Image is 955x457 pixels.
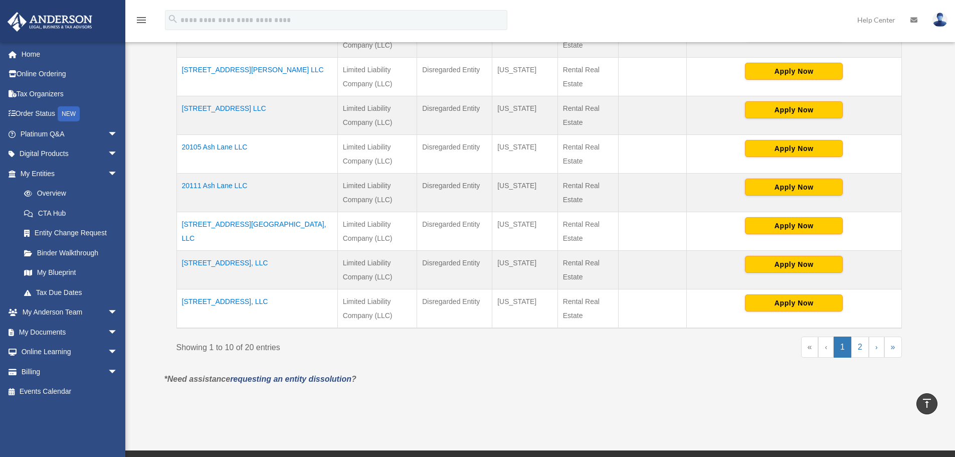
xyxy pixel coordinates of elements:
td: [US_STATE] [492,58,558,96]
td: Disregarded Entity [417,135,492,174]
a: Last [884,337,902,358]
a: Binder Walkthrough [14,243,128,263]
button: Apply Now [745,179,843,196]
td: Limited Liability Company (LLC) [337,289,417,329]
a: Order StatusNEW [7,104,133,124]
td: [STREET_ADDRESS] LLC [176,96,337,135]
img: Anderson Advisors Platinum Portal [5,12,95,32]
button: Apply Now [745,63,843,80]
td: Limited Liability Company (LLC) [337,174,417,212]
td: [US_STATE] [492,212,558,251]
td: Disregarded Entity [417,289,492,329]
td: Disregarded Entity [417,96,492,135]
td: [US_STATE] [492,96,558,135]
td: Disregarded Entity [417,174,492,212]
a: Platinum Q&Aarrow_drop_down [7,124,133,144]
a: 2 [851,337,869,358]
td: Rental Real Estate [557,251,618,289]
td: Rental Real Estate [557,135,618,174]
span: arrow_drop_down [108,362,128,382]
a: CTA Hub [14,203,128,223]
td: [US_STATE] [492,251,558,289]
span: arrow_drop_down [108,302,128,323]
img: User Pic [932,13,947,27]
div: NEW [58,106,80,121]
a: Home [7,44,133,64]
a: 1 [834,337,851,358]
button: Apply Now [745,217,843,234]
td: Disregarded Entity [417,58,492,96]
td: [STREET_ADDRESS][GEOGRAPHIC_DATA], LLC [176,212,337,251]
td: Rental Real Estate [557,212,618,251]
i: search [167,14,178,25]
a: My Documentsarrow_drop_down [7,322,133,342]
span: arrow_drop_down [108,342,128,363]
td: Disregarded Entity [417,251,492,289]
a: vertical_align_top [916,393,937,414]
a: Next [869,337,884,358]
td: Rental Real Estate [557,58,618,96]
td: Limited Liability Company (LLC) [337,58,417,96]
i: vertical_align_top [921,397,933,409]
button: Apply Now [745,101,843,118]
td: [US_STATE] [492,135,558,174]
td: Rental Real Estate [557,174,618,212]
a: First [801,337,819,358]
td: [STREET_ADDRESS][PERSON_NAME] LLC [176,58,337,96]
td: Rental Real Estate [557,289,618,329]
td: [US_STATE] [492,174,558,212]
div: Showing 1 to 10 of 20 entries [176,337,532,355]
a: Entity Change Request [14,223,128,243]
span: arrow_drop_down [108,124,128,144]
a: Tax Due Dates [14,282,128,302]
td: Limited Liability Company (LLC) [337,251,417,289]
span: arrow_drop_down [108,322,128,343]
a: Online Ordering [7,64,133,84]
td: 20105 Ash Lane LLC [176,135,337,174]
span: arrow_drop_down [108,164,128,184]
i: menu [135,14,147,26]
a: Overview [14,184,123,204]
a: requesting an entity dissolution [230,375,351,383]
a: Tax Organizers [7,84,133,104]
td: [US_STATE] [492,289,558,329]
td: Rental Real Estate [557,96,618,135]
td: 20111 Ash Lane LLC [176,174,337,212]
button: Apply Now [745,294,843,312]
td: Limited Liability Company (LLC) [337,96,417,135]
td: [STREET_ADDRESS], LLC [176,289,337,329]
a: Billingarrow_drop_down [7,362,133,382]
a: My Anderson Teamarrow_drop_down [7,302,133,323]
a: Previous [818,337,834,358]
button: Apply Now [745,256,843,273]
em: *Need assistance ? [164,375,356,383]
td: Limited Liability Company (LLC) [337,135,417,174]
a: menu [135,18,147,26]
a: My Blueprint [14,263,128,283]
a: My Entitiesarrow_drop_down [7,164,128,184]
button: Apply Now [745,140,843,157]
td: Limited Liability Company (LLC) [337,212,417,251]
a: Events Calendar [7,382,133,402]
a: Digital Productsarrow_drop_down [7,144,133,164]
td: [STREET_ADDRESS], LLC [176,251,337,289]
a: Online Learningarrow_drop_down [7,342,133,362]
td: Disregarded Entity [417,212,492,251]
span: arrow_drop_down [108,144,128,165]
